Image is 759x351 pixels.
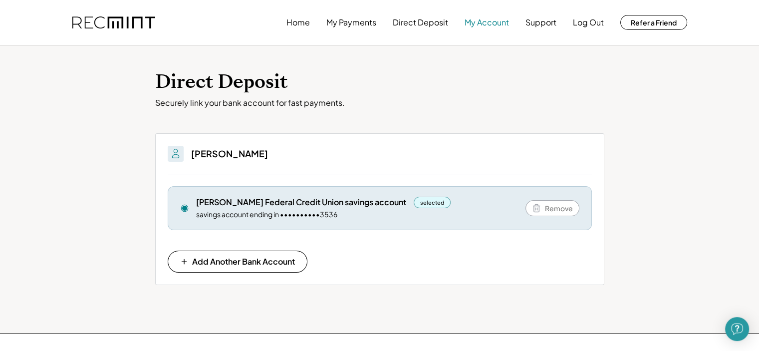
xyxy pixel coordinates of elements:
[525,12,556,32] button: Support
[155,70,604,94] h1: Direct Deposit
[393,12,448,32] button: Direct Deposit
[414,197,451,208] div: selected
[545,205,573,212] span: Remove
[620,15,687,30] button: Refer a Friend
[196,210,337,220] div: savings account ending in ••••••••••3536
[286,12,310,32] button: Home
[525,200,579,216] button: Remove
[72,16,155,29] img: recmint-logotype%403x.png
[573,12,604,32] button: Log Out
[725,317,749,341] div: Open Intercom Messenger
[192,258,295,266] span: Add Another Bank Account
[191,148,268,159] h3: [PERSON_NAME]
[168,251,307,273] button: Add Another Bank Account
[170,148,182,160] img: People.svg
[196,197,406,208] div: [PERSON_NAME] Federal Credit Union savings account
[326,12,376,32] button: My Payments
[155,98,604,108] div: Securely link your bank account for fast payments.
[465,12,509,32] button: My Account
